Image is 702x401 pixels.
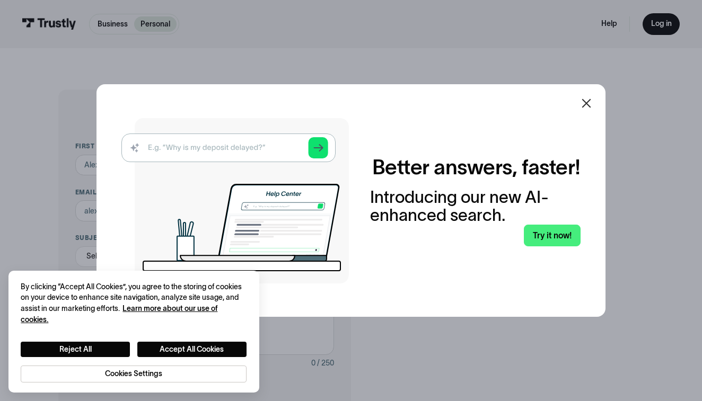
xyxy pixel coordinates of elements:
[21,281,247,382] div: Privacy
[21,366,247,382] button: Cookies Settings
[370,188,581,225] div: Introducing our new AI-enhanced search.
[524,225,581,246] a: Try it now!
[21,342,130,358] button: Reject All
[372,155,581,180] h2: Better answers, faster!
[137,342,247,358] button: Accept All Cookies
[8,271,259,393] div: Cookie banner
[21,281,247,325] div: By clicking “Accept All Cookies”, you agree to the storing of cookies on your device to enhance s...
[21,304,217,324] a: More information about your privacy, opens in a new tab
